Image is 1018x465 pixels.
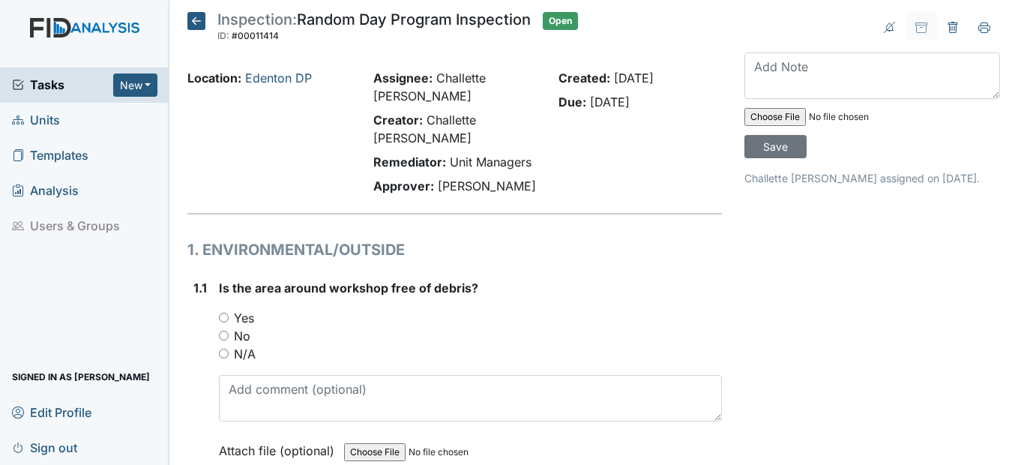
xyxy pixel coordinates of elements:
strong: Assignee: [373,70,433,85]
span: [PERSON_NAME] [438,178,536,193]
span: Analysis [12,179,79,202]
label: Attach file (optional) [219,433,340,460]
span: Templates [12,144,88,167]
input: Yes [219,313,229,322]
label: No [234,327,250,345]
label: Yes [234,309,254,327]
h1: 1. ENVIRONMENTAL/OUTSIDE [187,238,721,261]
input: N/A [219,349,229,358]
span: Open [543,12,578,30]
label: N/A [234,345,256,363]
span: [DATE] [590,94,630,109]
strong: Remediator: [373,154,446,169]
input: Save [744,135,807,158]
div: Random Day Program Inspection [217,12,531,45]
a: Tasks [12,76,113,94]
span: Sign out [12,436,77,459]
p: Challette [PERSON_NAME] assigned on [DATE]. [744,170,1000,186]
button: New [113,73,158,97]
strong: Creator: [373,112,423,127]
span: Inspection: [217,10,297,28]
input: No [219,331,229,340]
span: Unit Managers [450,154,531,169]
strong: Approver: [373,178,434,193]
span: ID: [217,30,229,41]
strong: Due: [558,94,586,109]
strong: Location: [187,70,241,85]
label: 1.1 [193,279,207,297]
span: Edit Profile [12,400,91,424]
span: #00011414 [232,30,279,41]
span: [DATE] [614,70,654,85]
strong: Created: [558,70,610,85]
span: Signed in as [PERSON_NAME] [12,365,150,388]
a: Edenton DP [245,70,312,85]
span: Units [12,109,60,132]
span: Is the area around workshop free of debris? [219,280,478,295]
